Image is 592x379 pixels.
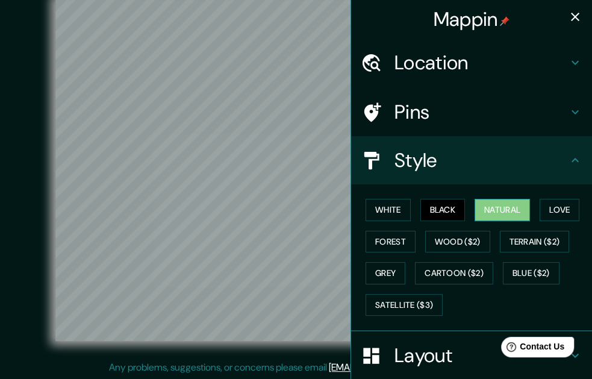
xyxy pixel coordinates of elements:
button: Natural [475,199,530,221]
h4: Pins [394,100,568,124]
h4: Mappin [434,7,510,31]
button: Forest [366,231,416,253]
button: Black [420,199,466,221]
iframe: Help widget launcher [485,332,579,366]
button: White [366,199,411,221]
div: Style [351,136,592,184]
button: Satellite ($3) [366,294,443,316]
button: Blue ($2) [503,262,559,284]
p: Any problems, suggestions, or concerns please email . [109,360,479,375]
h4: Style [394,148,568,172]
button: Terrain ($2) [500,231,570,253]
button: Wood ($2) [425,231,490,253]
button: Grey [366,262,405,284]
img: pin-icon.png [500,16,509,26]
button: Love [540,199,579,221]
div: Location [351,39,592,87]
button: Cartoon ($2) [415,262,493,284]
div: Pins [351,88,592,136]
h4: Location [394,51,568,75]
a: [EMAIL_ADDRESS][DOMAIN_NAME] [329,361,478,374]
h4: Layout [394,343,568,368]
